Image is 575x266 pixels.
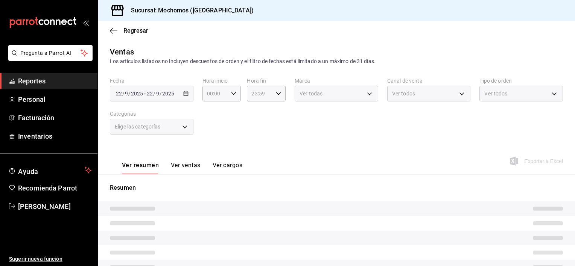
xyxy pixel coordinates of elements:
label: Marca [295,78,378,83]
span: / [122,91,125,97]
div: Ventas [110,46,134,57]
font: Ver resumen [122,162,159,169]
span: Ver todos [484,90,507,97]
span: - [144,91,146,97]
input: ---- [162,91,175,97]
font: [PERSON_NAME] [18,203,71,210]
label: Categorías [110,111,193,116]
span: Elige las categorías [115,123,161,130]
font: Inventarios [18,132,52,140]
span: Pregunta a Parrot AI [20,49,81,57]
font: Personal [18,95,46,103]
div: Los artículos listados no incluyen descuentos de orden y el filtro de fechas está limitado a un m... [110,57,563,65]
input: -- [125,91,128,97]
span: Ver todos [392,90,415,97]
a: Pregunta a Parrot AI [5,54,93,62]
font: Recomienda Parrot [18,184,77,192]
label: Tipo de orden [479,78,563,83]
font: Reportes [18,77,46,85]
label: Hora fin [247,78,286,83]
button: Pregunta a Parrot AI [8,45,93,61]
span: Regresar [123,27,148,34]
span: / [128,91,131,97]
font: Sugerir nueva función [9,256,62,262]
button: Regresar [110,27,148,34]
input: -- [116,91,122,97]
p: Resumen [110,183,563,192]
label: Fecha [110,78,193,83]
span: / [160,91,162,97]
span: Ayuda [18,166,82,175]
label: Canal de venta [387,78,471,83]
button: Ver cargos [213,162,243,174]
span: / [153,91,155,97]
div: Pestañas de navegación [122,162,242,174]
font: Facturación [18,114,54,122]
span: Ver todas [300,90,322,97]
button: open_drawer_menu [83,20,89,26]
input: -- [146,91,153,97]
h3: Sucursal: Mochomos ([GEOGRAPHIC_DATA]) [125,6,254,15]
button: Ver ventas [171,162,201,174]
label: Hora inicio [202,78,241,83]
input: -- [156,91,160,97]
input: ---- [131,91,143,97]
